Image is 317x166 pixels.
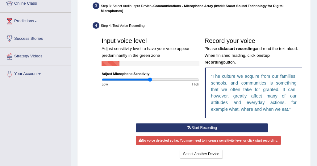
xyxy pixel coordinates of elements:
a: Success Stories [0,30,71,46]
div: High [150,82,202,87]
q: The culture we acquire from our families, schools, and communities is something that we often tak... [211,74,297,111]
span: – [101,4,284,13]
h3: Input voice level [102,37,199,58]
b: Communications - Microphone Array (Intel® Smart Sound Technology for Digital Microphones) [101,4,284,13]
b: start recording [226,46,255,51]
small: Please click and read the text aloud. When finished reading, click on button. [205,46,298,65]
button: Select Another Device [180,150,223,159]
div: Step 4: Test Voice Recording [90,21,308,32]
small: Adjust sensitivity level to have your voice appear predominantly in the green zone [102,46,190,58]
button: Start Recording [136,123,268,132]
label: Adjust Microphone Senstivity [102,71,149,76]
h3: Record your voice [205,37,302,65]
a: Predictions [0,13,71,28]
div: No voice detected so far. You may need to increase sensitivity level or click start recording. [136,136,281,145]
div: Low [99,82,151,87]
a: Your Account [0,65,71,81]
div: Step 3: Select Audio Input Device [90,1,308,17]
a: Strategy Videos [0,48,71,63]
